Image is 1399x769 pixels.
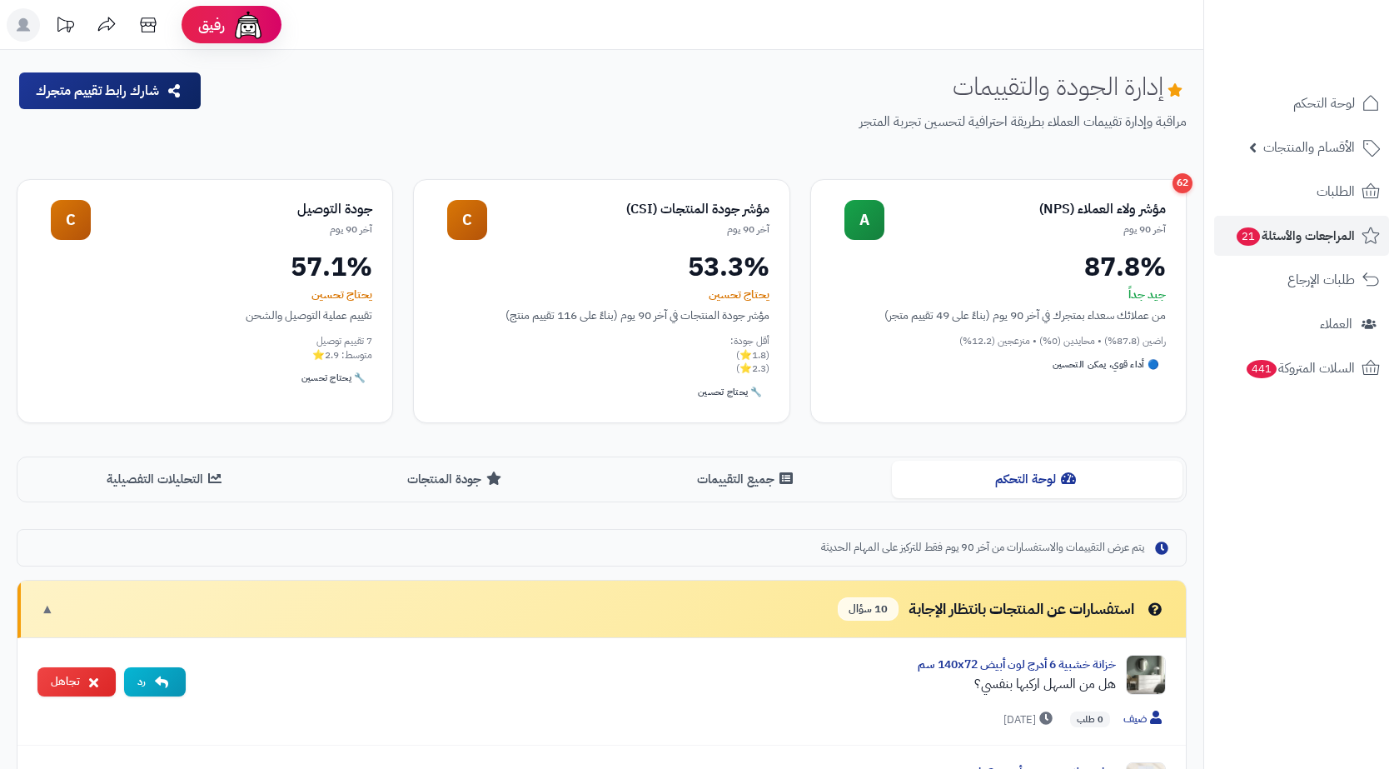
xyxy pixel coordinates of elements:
[21,461,311,498] button: التحليلات التفصيلية
[831,307,1166,324] div: من عملائك سعداء بمتجرك في آخر 90 يوم (بناءً على 49 تقييم متجر)
[1214,348,1389,388] a: السلات المتروكة441
[1046,355,1166,375] div: 🔵 أداء قوي، يمكن التحسين
[1293,92,1355,115] span: لوحة التحكم
[821,540,1144,556] span: يتم عرض التقييمات والاستفسارات من آخر 90 يوم فقط للتركيز على المهام الحديثة
[199,674,1116,694] div: هل من السهل اركبها بنفسي؟
[434,287,769,303] div: يحتاج تحسين
[37,287,372,303] div: يحتاج تحسين
[295,368,372,388] div: 🔧 يحتاج تحسين
[844,200,884,240] div: A
[198,15,225,35] span: رفيق
[1003,712,1057,728] span: [DATE]
[831,253,1166,280] div: 87.8%
[434,334,769,376] div: أقل جودة: (1.8⭐) (2.3⭐)
[19,72,201,109] button: شارك رابط تقييم متجرك
[51,200,91,240] div: C
[892,461,1182,498] button: لوحة التحكم
[1123,711,1166,728] span: ضيف
[884,200,1166,219] div: مؤشر ولاء العملاء (NPS)
[602,461,893,498] button: جميع التقييمات
[1320,312,1352,336] span: العملاء
[1235,224,1355,247] span: المراجعات والأسئلة
[447,200,487,240] div: C
[124,667,186,697] button: رد
[434,307,769,324] div: مؤشر جودة المنتجات في آخر 90 يوم (بناءً على 116 تقييم منتج)
[1237,227,1260,246] span: 21
[691,382,769,402] div: 🔧 يحتاج تحسين
[838,597,899,622] span: 10 سؤال
[884,222,1166,237] div: آخر 90 يوم
[831,287,1166,303] div: جيد جداً
[1214,83,1389,123] a: لوحة التحكم
[1317,180,1355,203] span: الطلبات
[1287,268,1355,292] span: طلبات الإرجاع
[91,222,372,237] div: آخر 90 يوم
[37,334,372,362] div: 7 تقييم توصيل متوسط: 2.9⭐
[311,461,602,498] button: جودة المنتجات
[1214,216,1389,256] a: المراجعات والأسئلة21
[1070,712,1110,728] span: 0 طلب
[41,600,54,619] span: ▼
[1214,172,1389,212] a: الطلبات
[1245,357,1355,380] span: السلات المتروكة
[831,334,1166,348] div: راضين (87.8%) • محايدين (0%) • منزعجين (12.2%)
[37,667,116,697] button: تجاهل
[1172,173,1192,193] div: 62
[91,200,372,219] div: جودة التوصيل
[487,200,769,219] div: مؤشر جودة المنتجات (CSI)
[953,72,1187,100] h1: إدارة الجودة والتقييمات
[1214,260,1389,300] a: طلبات الإرجاع
[1214,304,1389,344] a: العملاء
[216,112,1187,132] p: مراقبة وإدارة تقييمات العملاء بطريقة احترافية لتحسين تجربة المتجر
[434,253,769,280] div: 53.3%
[44,8,86,46] a: تحديثات المنصة
[37,253,372,280] div: 57.1%
[232,8,265,42] img: ai-face.png
[487,222,769,237] div: آخر 90 يوم
[1126,655,1166,695] img: Product
[1247,360,1277,378] span: 441
[838,597,1166,622] div: استفسارات عن المنتجات بانتظار الإجابة
[1263,136,1355,159] span: الأقسام والمنتجات
[918,656,1116,673] a: خزانة خشبية 6 أدرج لون أبيض 140x72 سم
[1286,47,1383,82] img: logo-2.png
[37,307,372,324] div: تقييم عملية التوصيل والشحن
